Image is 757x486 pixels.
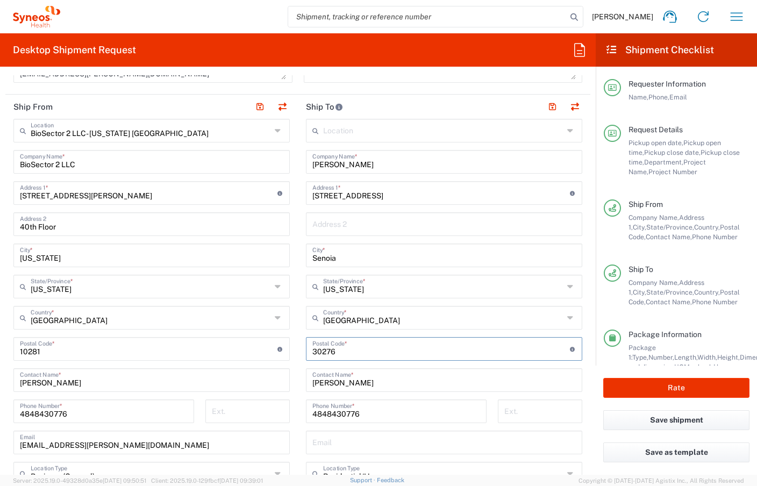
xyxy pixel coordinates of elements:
span: Phone Number [692,233,738,241]
span: Company Name, [629,278,679,287]
span: Phone, [648,93,669,101]
span: Phone Number [692,298,738,306]
span: Package Information [629,330,702,339]
span: Contact Name, [646,298,692,306]
span: Request Details [629,125,683,134]
span: Country, [694,223,720,231]
span: Copyright © [DATE]-[DATE] Agistix Inc., All Rights Reserved [579,476,744,485]
span: [DATE] 09:50:51 [103,477,146,484]
span: Client: 2025.19.0-129fbcf [151,477,263,484]
span: Country, [694,288,720,296]
h2: Ship To [306,102,343,112]
span: Ship From [629,200,663,209]
span: Company Name, [629,213,679,221]
span: Project Number [648,168,697,176]
span: Number, [648,353,674,361]
span: Pickup close date, [644,148,701,156]
h2: Desktop Shipment Request [13,44,136,56]
button: Save shipment [603,410,749,430]
input: Shipment, tracking or reference number [288,6,567,27]
a: Feedback [377,477,404,483]
span: City, [633,288,646,296]
span: [DATE] 09:39:01 [219,477,263,484]
span: Requester Information [629,80,706,88]
h2: Shipment Checklist [605,44,714,56]
span: Type, [632,353,648,361]
a: Support [350,477,377,483]
span: Package 1: [629,344,656,361]
span: Server: 2025.19.0-49328d0a35e [13,477,146,484]
span: [PERSON_NAME] [592,12,653,22]
span: Height, [717,353,740,361]
button: Save as template [603,442,749,462]
span: City, [633,223,646,231]
span: Email [669,93,687,101]
button: Rate [603,378,749,398]
span: Ship To [629,265,653,274]
h2: Ship From [13,102,53,112]
span: Name, [629,93,648,101]
span: State/Province, [646,223,694,231]
span: Department, [644,158,683,166]
span: Pickup open date, [629,139,683,147]
span: State/Province, [646,288,694,296]
span: Length, [674,353,697,361]
span: Width, [697,353,717,361]
span: Contact Name, [646,233,692,241]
